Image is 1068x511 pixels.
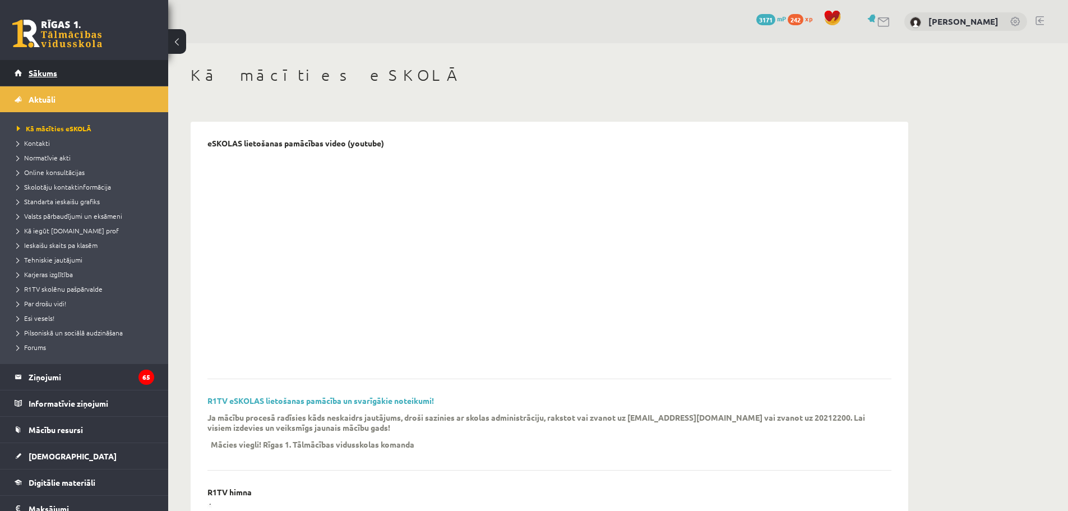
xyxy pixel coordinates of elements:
[777,14,786,23] span: mP
[17,225,157,236] a: Kā iegūt [DOMAIN_NAME] prof
[17,211,157,221] a: Valsts pārbaudījumi un eksāmeni
[17,342,157,352] a: Forums
[15,60,154,86] a: Sākums
[29,68,57,78] span: Sākums
[17,284,157,294] a: R1TV skolēnu pašpārvalde
[29,390,154,416] legend: Informatīvie ziņojumi
[17,153,71,162] span: Normatīvie akti
[138,370,154,385] i: 65
[788,14,818,23] a: 242 xp
[207,139,384,148] p: eSKOLAS lietošanas pamācības video (youtube)
[17,241,98,250] span: Ieskaišu skaits pa klasēm
[910,17,921,28] img: Ārons Roderts
[15,390,154,416] a: Informatīvie ziņojumi
[17,182,157,192] a: Skolotāju kontaktinformācija
[15,86,154,112] a: Aktuāli
[17,211,122,220] span: Valsts pārbaudījumi un eksāmeni
[17,167,157,177] a: Online konsultācijas
[29,94,56,104] span: Aktuāli
[207,487,252,497] p: R1TV himna
[17,255,157,265] a: Tehniskie jautājumi
[17,240,157,250] a: Ieskaišu skaits pa klasēm
[17,298,157,309] a: Par drošu vidi!
[17,123,157,133] a: Kā mācīties eSKOLĀ
[17,168,85,177] span: Online konsultācijas
[15,443,154,469] a: [DEMOGRAPHIC_DATA]
[17,328,123,337] span: Pilsoniskā un sociālā audzināšana
[211,439,261,449] p: Mācies viegli!
[17,343,46,352] span: Forums
[15,469,154,495] a: Digitālie materiāli
[29,364,154,390] legend: Ziņojumi
[191,66,908,85] h1: Kā mācīties eSKOLĀ
[17,182,111,191] span: Skolotāju kontaktinformācija
[17,314,54,323] span: Esi vesels!
[12,20,102,48] a: Rīgas 1. Tālmācības vidusskola
[17,139,50,148] span: Kontakti
[17,124,91,133] span: Kā mācīties eSKOLĀ
[207,412,875,432] p: Ja mācību procesā radīsies kāds neskaidrs jautājums, droši sazinies ar skolas administrāciju, rak...
[756,14,775,25] span: 3171
[928,16,998,27] a: [PERSON_NAME]
[17,226,119,235] span: Kā iegūt [DOMAIN_NAME] prof
[263,439,414,449] p: Rīgas 1. Tālmācības vidusskolas komanda
[17,255,82,264] span: Tehniskie jautājumi
[29,477,95,487] span: Digitālie materiāli
[17,328,157,338] a: Pilsoniskā un sociālā audzināšana
[17,197,100,206] span: Standarta ieskaišu grafiks
[17,138,157,148] a: Kontakti
[17,313,157,323] a: Esi vesels!
[207,395,434,406] a: R1TV eSKOLAS lietošanas pamācība un svarīgākie noteikumi!
[29,425,83,435] span: Mācību resursi
[17,270,73,279] span: Karjeras izglītība
[17,269,157,279] a: Karjeras izglītība
[15,364,154,390] a: Ziņojumi65
[805,14,812,23] span: xp
[788,14,803,25] span: 242
[17,196,157,206] a: Standarta ieskaišu grafiks
[15,417,154,443] a: Mācību resursi
[17,153,157,163] a: Normatīvie akti
[17,299,66,308] span: Par drošu vidi!
[17,284,103,293] span: R1TV skolēnu pašpārvalde
[29,451,117,461] span: [DEMOGRAPHIC_DATA]
[756,14,786,23] a: 3171 mP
